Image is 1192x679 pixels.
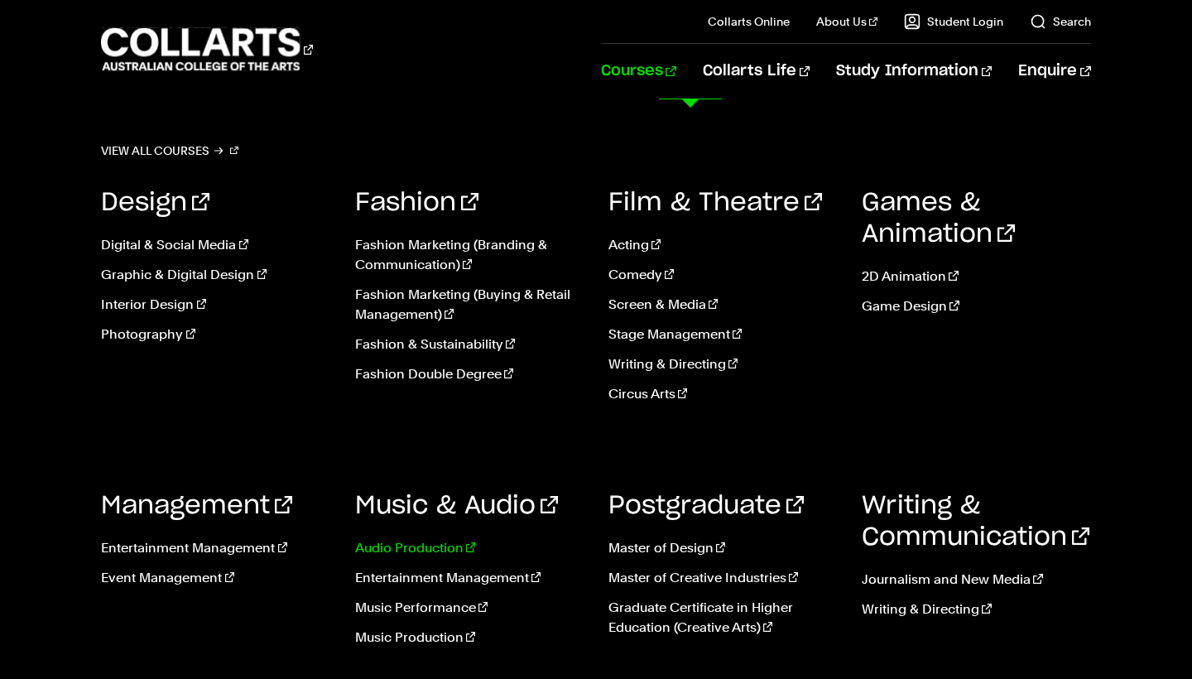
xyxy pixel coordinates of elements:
a: Circus Arts [608,384,837,404]
a: Fashion [355,190,478,215]
a: Music & Audio [355,494,558,518]
div: Go to homepage [101,26,313,73]
a: Postgraduate [608,494,804,518]
a: Search [1030,13,1091,30]
a: Stage Management [608,325,837,344]
a: Screen & Media [608,295,837,315]
a: Comedy [608,265,837,285]
a: Film & Theatre [608,190,822,215]
a: 2D Animation [862,267,1090,287]
a: Design [101,190,209,215]
a: Enquire [1018,44,1090,99]
a: Entertainment Management [355,568,584,588]
a: Master of Creative Industries [608,568,837,588]
a: Games & Animation [862,190,1015,247]
a: View all courses [101,139,238,162]
a: Study Information [836,44,992,99]
a: Acting [608,235,837,255]
a: Management [101,494,292,518]
a: Graphic & Digital Design [101,265,329,285]
a: Fashion & Sustainability [355,335,584,354]
a: Music Performance [355,598,584,618]
a: Writing & Directing [608,354,837,374]
a: Student Login [904,13,1003,30]
a: Writing & Communication [862,494,1089,550]
a: Courses [601,44,676,99]
a: Audio Production [355,538,584,558]
a: Game Design [862,296,1090,316]
a: Fashion Double Degree [355,364,584,384]
a: Graduate Certificate in Higher Education (Creative Arts) [608,598,837,638]
a: Event Management [101,568,329,588]
a: Interior Design [101,295,329,315]
a: Fashion Marketing (Branding & Communication) [355,235,584,275]
a: Writing & Directing [862,600,1090,619]
a: Entertainment Management [101,538,329,558]
a: About Us [816,13,877,30]
a: Collarts Online [708,13,790,30]
a: Music Production [355,628,584,648]
a: Master of Design [608,538,837,558]
a: Fashion Marketing (Buying & Retail Management) [355,285,584,325]
a: Photography [101,325,329,344]
a: Digital & Social Media [101,235,329,255]
a: Collarts Life [703,44,810,99]
a: Journalism and New Media [862,570,1090,590]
